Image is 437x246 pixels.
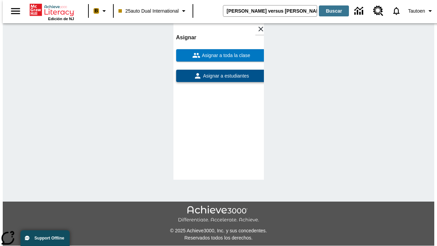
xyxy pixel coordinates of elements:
[387,2,405,20] a: Notificaciones
[3,234,434,242] p: Reservados todos los derechos.
[30,3,74,17] a: Portada
[178,206,259,223] img: Achieve3000 Differentiate Accelerate Achieve
[369,2,387,20] a: Centro de recursos, Se abrirá en una pestaña nueva.
[176,49,267,61] button: Asignar a toda la clase
[176,33,267,42] h6: Asignar
[223,5,317,16] input: Buscar campo
[95,6,98,15] span: B
[5,1,26,21] button: Abrir el menú lateral
[20,230,70,246] button: Support Offline
[176,70,267,82] button: Asignar a estudiantes
[405,5,437,17] button: Perfil/Configuración
[34,236,64,241] span: Support Offline
[116,5,191,17] button: Clase: 25auto Dual International, Selecciona una clase
[118,8,179,15] span: 25auto Dual International
[91,5,111,17] button: Boost El color de la clase es melocotón. Cambiar el color de la clase.
[48,17,74,21] span: Edición de NJ
[202,72,249,80] span: Asignar a estudiantes
[200,52,250,59] span: Asignar a toda la clase
[350,2,369,20] a: Centro de información
[30,2,74,21] div: Portada
[319,5,349,16] button: Buscar
[173,20,264,180] div: lesson details
[3,227,434,234] p: © 2025 Achieve3000, Inc. y sus concedentes.
[255,23,267,35] button: Cerrar
[408,8,425,15] span: Tautoen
